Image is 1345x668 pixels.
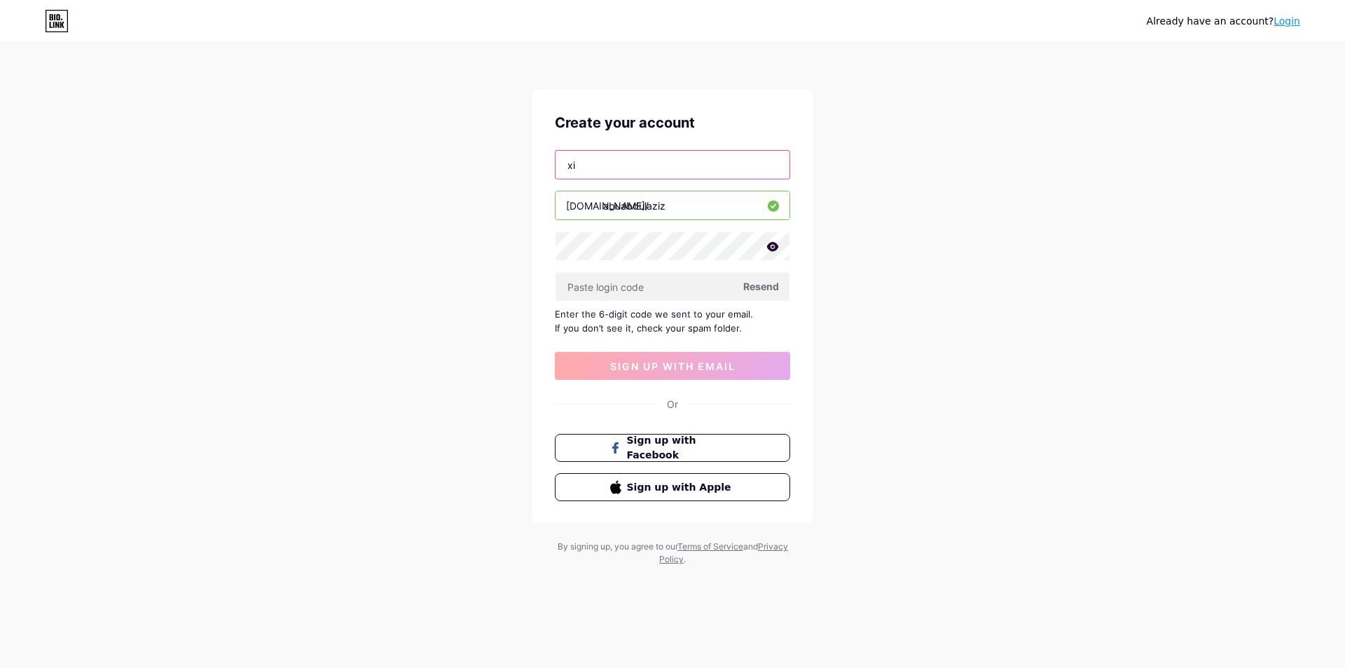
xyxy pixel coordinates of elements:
[667,397,678,411] div: Or
[627,433,736,463] span: Sign up with Facebook
[555,434,790,462] button: Sign up with Facebook
[556,273,789,301] input: Paste login code
[555,112,790,133] div: Create your account
[555,473,790,501] button: Sign up with Apple
[555,307,790,335] div: Enter the 6-digit code we sent to your email. If you don’t see it, check your spam folder.
[556,151,789,179] input: Email
[1274,15,1300,27] a: Login
[610,360,736,372] span: sign up with email
[743,279,779,294] span: Resend
[555,352,790,380] button: sign up with email
[556,191,789,219] input: username
[1147,14,1300,29] div: Already have an account?
[677,541,743,552] a: Terms of Service
[553,540,792,566] div: By signing up, you agree to our and .
[566,198,649,213] div: [DOMAIN_NAME]/
[627,480,736,495] span: Sign up with Apple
